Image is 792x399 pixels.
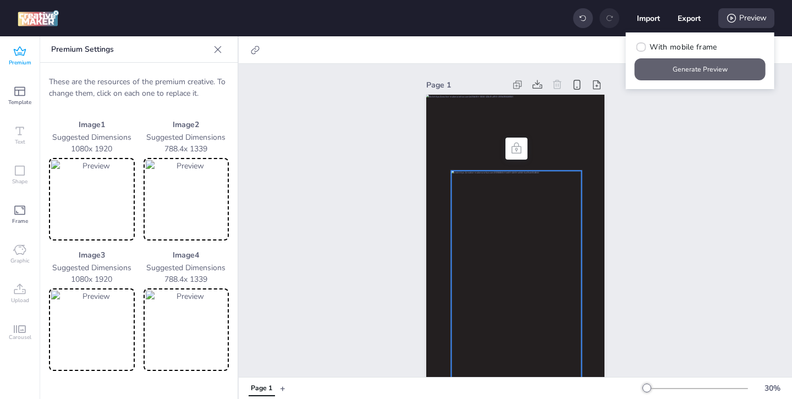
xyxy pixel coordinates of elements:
span: With mobile frame [650,41,717,53]
button: Import [637,7,660,30]
span: Frame [12,217,28,226]
div: Preview [718,8,774,28]
p: Image 3 [49,249,135,261]
div: Tabs [243,379,280,398]
p: Image 1 [49,119,135,130]
div: 30 % [759,382,785,394]
img: Preview [146,291,227,369]
button: + [280,379,285,398]
span: Shape [12,177,28,186]
p: Suggested Dimensions [49,262,135,274]
img: Preview [146,160,227,238]
p: Image 2 [144,119,229,130]
div: Page 1 [426,79,505,91]
p: Premium Settings [51,36,209,63]
div: Page 1 [251,384,272,393]
span: Premium [9,58,31,67]
span: Text [15,138,25,146]
span: Upload [11,296,29,305]
span: Carousel [9,333,31,342]
img: logo Creative Maker [18,10,59,26]
p: Suggested Dimensions [144,262,229,274]
img: Preview [51,160,133,238]
button: Generate Preview [635,58,766,80]
p: 788.4 x 1339 [144,274,229,285]
span: Template [8,98,31,107]
img: Preview [51,291,133,369]
p: 1080 x 1920 [49,274,135,285]
span: Graphic [10,256,30,265]
p: Suggested Dimensions [49,132,135,143]
p: Image 4 [144,249,229,261]
p: 788.4 x 1339 [144,143,229,155]
p: These are the resources of the premium creative. To change them, click on each one to replace it. [49,76,229,99]
p: 1080 x 1920 [49,143,135,155]
p: Suggested Dimensions [144,132,229,143]
button: Export [678,7,701,30]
